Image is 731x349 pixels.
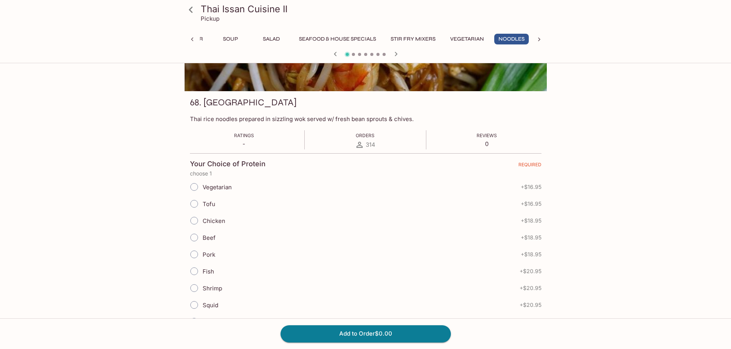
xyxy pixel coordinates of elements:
[190,115,541,123] p: Thai rice noodles prepared in sizzling wok served w/ fresh bean sprouts & chives.
[190,97,297,108] h3: 68. [GEOGRAPHIC_DATA]
[213,34,248,44] button: Soup
[254,34,289,44] button: Salad
[295,34,380,44] button: Seafood & House Specials
[521,251,541,257] span: + $18.95
[520,268,541,274] span: + $20.95
[203,285,222,292] span: Shrimp
[203,217,225,224] span: Chicken
[521,184,541,190] span: + $16.95
[203,268,214,275] span: Fish
[521,234,541,241] span: + $18.95
[281,325,451,342] button: Add to Order$0.00
[201,3,544,15] h3: Thai Issan Cuisine II
[190,170,541,177] p: choose 1
[203,301,218,309] span: Squid
[520,302,541,308] span: + $20.95
[190,160,266,168] h4: Your Choice of Protein
[521,201,541,207] span: + $16.95
[477,140,497,147] p: 0
[477,133,497,138] span: Reviews
[446,34,488,44] button: Vegetarian
[203,200,215,208] span: Tofu
[520,285,541,291] span: + $20.95
[518,162,541,170] span: REQUIRED
[234,140,254,147] p: -
[203,251,215,258] span: Pork
[521,218,541,224] span: + $18.95
[386,34,440,44] button: Stir Fry Mixers
[356,133,375,138] span: Orders
[201,15,219,22] p: Pickup
[494,34,529,44] button: Noodles
[366,141,375,148] span: 314
[203,184,232,191] span: Vegetarian
[234,133,254,138] span: Ratings
[203,234,216,241] span: Beef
